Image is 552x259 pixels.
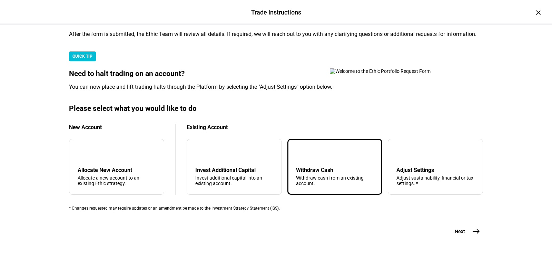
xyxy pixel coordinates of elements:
[296,167,374,173] div: Withdraw Cash
[455,228,465,235] span: Next
[396,175,474,186] div: Adjust sustainability, financial or tax settings. *
[330,68,454,74] img: Welcome to the Ethic Portfolio Request Form
[297,149,306,157] mat-icon: arrow_upward
[472,227,480,236] mat-icon: east
[296,175,374,186] div: Withdraw cash from an existing account.
[79,149,87,157] mat-icon: add
[533,7,544,18] div: ×
[69,104,483,113] div: Please select what you would like to do
[69,51,96,61] div: QUICK TIP
[197,149,205,157] mat-icon: arrow_downward
[69,124,164,131] div: New Account
[396,147,407,159] mat-icon: tune
[446,224,483,238] button: Next
[69,31,483,38] div: After the form is submitted, the Ethic Team will review all details. If required, we will reach o...
[396,167,474,173] div: Adjust Settings
[78,167,156,173] div: Allocate New Account
[69,206,483,211] div: * Changes requested may require updates or an amendment be made to the Investment Strategy Statem...
[78,175,156,186] div: Allocate a new account to an existing Ethic strategy.
[195,167,273,173] div: Invest Additional Capital
[69,69,483,78] div: Need to halt trading on an account?
[195,175,273,186] div: Invest additional capital into an existing account.
[69,84,483,90] div: You can now place and lift trading halts through the Platform by selecting the "Adjust Settings" ...
[251,8,301,17] div: Trade Instructions
[187,124,483,131] div: Existing Account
